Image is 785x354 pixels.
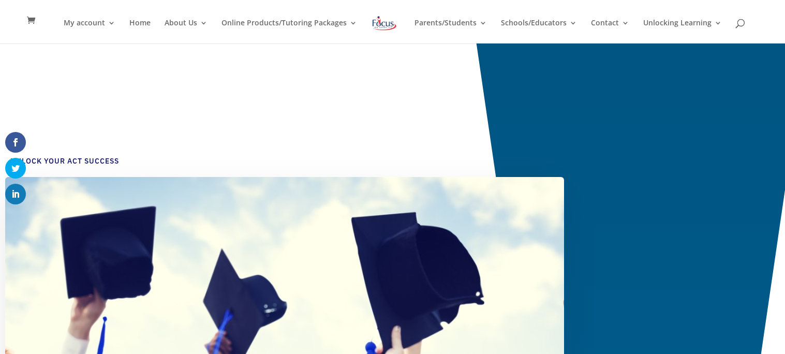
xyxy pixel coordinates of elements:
img: Focus on Learning [371,14,398,33]
a: Home [129,19,151,43]
a: Online Products/Tutoring Packages [221,19,357,43]
a: Unlocking Learning [643,19,722,43]
a: About Us [165,19,208,43]
a: Parents/Students [414,19,487,43]
a: Schools/Educators [501,19,577,43]
a: My account [64,19,115,43]
h4: Unlock Your ACT Success [10,156,549,172]
a: Contact [591,19,629,43]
